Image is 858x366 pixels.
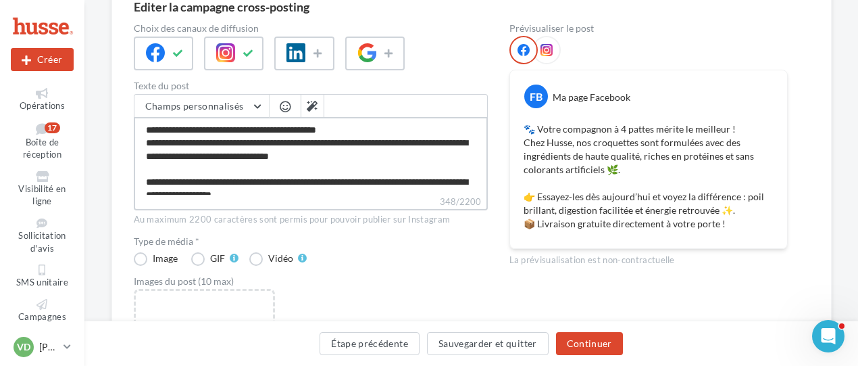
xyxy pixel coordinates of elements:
span: Champs personnalisés [145,100,244,112]
div: FB [524,85,548,108]
div: 17 [45,122,60,133]
div: Vidéo [268,254,293,263]
button: Champs personnalisés [134,95,269,118]
button: Sauvegarder et quitter [427,332,549,355]
label: Texte du post [134,81,488,91]
label: Type de média * [134,237,488,246]
button: Créer [11,48,74,71]
p: 🐾 Votre compagnon à 4 pattes mérite le meilleur ! Chez Husse, nos croquettes sont formulées avec ... [524,122,774,231]
span: Boîte de réception [23,137,61,160]
span: Opérations [20,100,65,111]
label: Choix des canaux de diffusion [134,24,488,33]
iframe: Intercom live chat [812,320,844,352]
a: VD [PERSON_NAME] [11,334,74,360]
div: Image [153,254,178,263]
a: Campagnes [11,296,74,325]
div: Nouvelle campagne [11,48,74,71]
a: Opérations [11,85,74,114]
div: GIF [210,254,225,263]
button: Étape précédente [320,332,420,355]
span: Visibilité en ligne [18,183,66,207]
div: Prévisualiser le post [509,24,788,33]
div: Ma page Facebook [553,91,630,104]
a: Boîte de réception17 [11,120,74,163]
span: VD [17,340,30,354]
div: Editer la campagne cross-posting [134,1,309,13]
div: Images du post (10 max) [134,277,488,286]
span: Sollicitation d'avis [18,230,66,254]
a: SMS unitaire [11,262,74,291]
div: La prévisualisation est non-contractuelle [509,249,788,267]
div: Au maximum 2200 caractères sont permis pour pouvoir publier sur Instagram [134,214,488,226]
span: SMS unitaire [16,277,68,288]
p: [PERSON_NAME] [39,340,58,354]
button: Continuer [556,332,623,355]
a: Visibilité en ligne [11,168,74,210]
span: Campagnes [18,311,66,322]
label: 348/2200 [134,195,488,210]
a: Sollicitation d'avis [11,215,74,256]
